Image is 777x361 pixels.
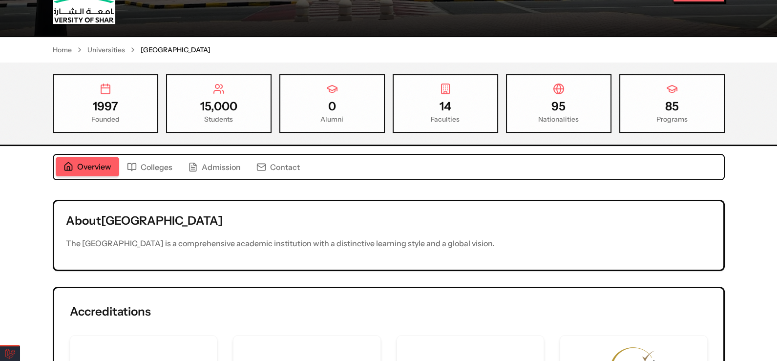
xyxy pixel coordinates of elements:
[66,236,712,250] p: The [GEOGRAPHIC_DATA] is a comprehensive academic institution with a distinctive learning style a...
[288,99,376,114] div: 0
[62,99,149,114] div: 1997
[77,161,111,172] span: Overview
[628,99,716,114] div: 85
[401,99,489,114] div: 14
[62,114,149,124] div: Founded
[66,213,712,229] h2: About [GEOGRAPHIC_DATA]
[288,114,376,124] div: Alumni
[70,304,151,319] h2: Accreditations
[202,161,241,173] span: Admission
[401,114,489,124] div: Faculties
[141,45,210,55] span: [GEOGRAPHIC_DATA]
[515,99,603,114] div: 95
[175,99,263,114] div: 15,000
[175,114,263,124] div: Students
[141,161,172,173] span: Colleges
[515,114,603,124] div: Nationalities
[270,161,300,173] span: Contact
[87,45,125,55] a: Universities
[628,114,716,124] div: Programs
[53,45,72,55] a: Home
